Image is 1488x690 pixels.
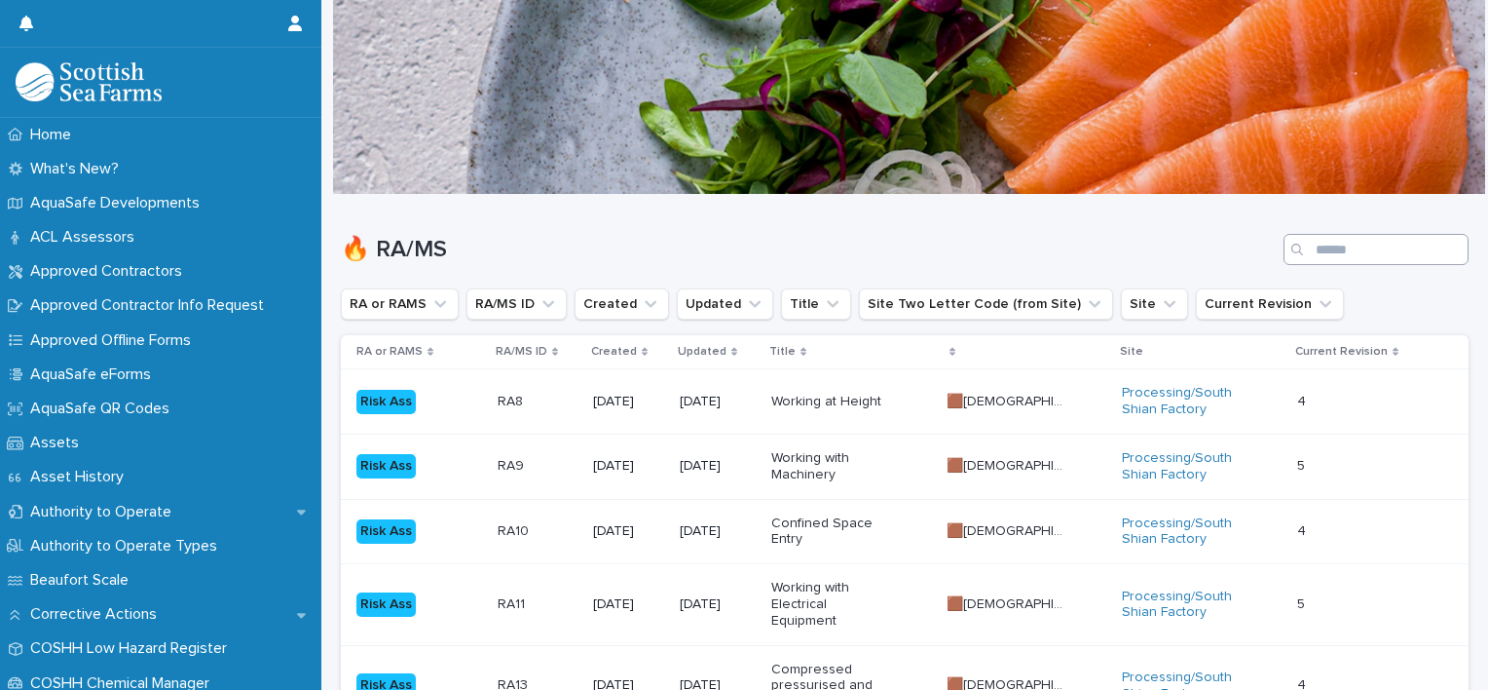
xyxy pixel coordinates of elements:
p: Asset History [22,468,139,486]
p: What's New? [22,160,134,178]
button: Site Two Letter Code (from Site) [859,288,1113,320]
p: COSHH Low Hazard Register [22,639,242,658]
p: Created [591,341,637,363]
p: Current Revision [1295,341,1388,363]
p: 🟫[DEMOGRAPHIC_DATA] [947,519,1072,540]
div: Risk Ass [356,519,416,544]
p: [DATE] [593,458,665,475]
p: ACL Assessors [22,228,150,247]
p: [DATE] [680,458,756,475]
h1: 🔥 RA/MS [341,236,1276,264]
p: Assets [22,434,94,452]
p: Working with Machinery [771,450,893,483]
a: Processing/South Shian Factory [1122,589,1244,622]
p: Site [1120,341,1143,363]
p: Approved Contractors [22,262,198,281]
div: Risk Ass [356,390,416,414]
div: Risk Ass [356,454,416,479]
tr: Risk AssRA11RA11 [DATE][DATE]Working with Electrical Equipment🟫[DEMOGRAPHIC_DATA]🟫[DEMOGRAPHIC_DA... [341,564,1469,645]
button: Site [1121,288,1188,320]
p: Title [769,341,796,363]
div: Risk Ass [356,593,416,617]
button: Title [781,288,851,320]
p: [DATE] [593,596,665,613]
a: Processing/South Shian Factory [1122,516,1244,549]
p: 4 [1297,519,1310,540]
p: Beaufort Scale [22,571,144,590]
p: AquaSafe QR Codes [22,400,185,418]
button: RA/MS ID [466,288,567,320]
input: Search [1283,234,1469,265]
p: [DATE] [680,394,756,410]
p: Approved Contractor Info Request [22,296,279,315]
a: Processing/South Shian Factory [1122,385,1244,418]
p: [DATE] [680,523,756,540]
p: Home [22,126,87,144]
tr: Risk AssRA8RA8 [DATE][DATE]Working at Height🟫[DEMOGRAPHIC_DATA]🟫[DEMOGRAPHIC_DATA] Processing/Sou... [341,369,1469,435]
p: 🟫[DEMOGRAPHIC_DATA] [947,390,1072,410]
p: Authority to Operate Types [22,537,233,556]
p: 🟫[DEMOGRAPHIC_DATA] [947,593,1072,613]
p: RA10 [498,519,533,540]
button: Updated [677,288,773,320]
p: [DATE] [680,596,756,613]
p: AquaSafe Developments [22,194,215,212]
img: bPIBxiqnSb2ggTQWdOVV [16,62,162,101]
button: RA or RAMS [341,288,459,320]
p: [DATE] [593,523,665,540]
p: [DATE] [593,394,665,410]
p: Updated [678,341,726,363]
p: 5 [1297,593,1309,613]
p: AquaSafe eForms [22,365,167,384]
p: 🟫[DEMOGRAPHIC_DATA] [947,454,1072,475]
p: RA/MS ID [496,341,547,363]
p: 4 [1297,390,1310,410]
p: Working with Electrical Equipment [771,580,893,629]
p: RA or RAMS [356,341,423,363]
tr: Risk AssRA9RA9 [DATE][DATE]Working with Machinery🟫[DEMOGRAPHIC_DATA]🟫[DEMOGRAPHIC_DATA] Processin... [341,434,1469,499]
p: 5 [1297,454,1309,475]
p: RA8 [498,390,527,410]
button: Current Revision [1196,288,1344,320]
p: RA9 [498,454,528,475]
p: Approved Offline Forms [22,331,206,350]
p: Corrective Actions [22,605,172,624]
button: Created [575,288,669,320]
tr: Risk AssRA10RA10 [DATE][DATE]Confined Space Entry🟫[DEMOGRAPHIC_DATA]🟫[DEMOGRAPHIC_DATA] Processin... [341,499,1469,564]
a: Processing/South Shian Factory [1122,450,1244,483]
p: Confined Space Entry [771,516,893,549]
p: Working at Height [771,394,893,410]
p: Authority to Operate [22,503,187,521]
p: RA11 [498,593,529,613]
